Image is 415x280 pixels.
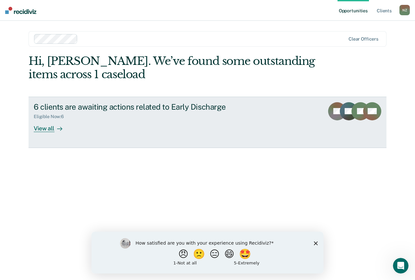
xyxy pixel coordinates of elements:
[29,97,386,148] a: 6 clients are awaiting actions related to Early DischargeEligible Now:6View all
[34,114,69,119] div: Eligible Now : 6
[399,5,410,15] button: NZ
[399,5,410,15] div: N Z
[5,7,36,14] img: Recidiviz
[91,232,324,274] iframe: Survey by Kim from Recidiviz
[393,258,409,274] iframe: Intercom live chat
[34,102,261,112] div: 6 clients are awaiting actions related to Early Discharge
[29,55,315,81] div: Hi, [PERSON_NAME]. We’ve found some outstanding items across 1 caseload
[349,36,378,42] div: Clear officers
[34,119,70,132] div: View all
